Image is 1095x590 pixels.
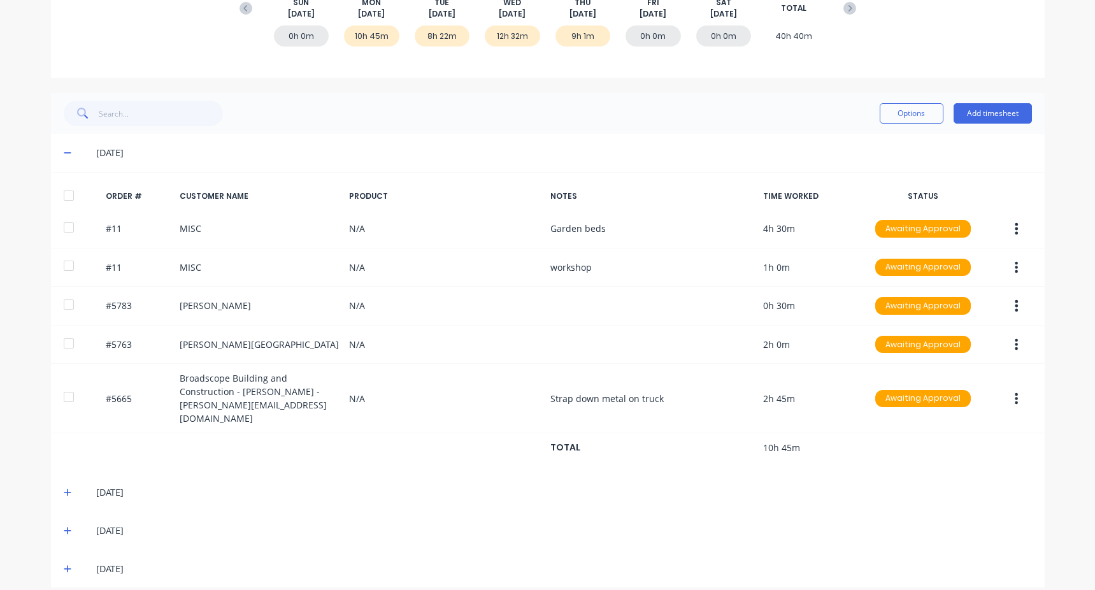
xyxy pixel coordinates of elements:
button: Awaiting Approval [875,296,971,315]
div: Awaiting Approval [875,297,971,315]
div: 0h 0m [274,25,329,47]
div: 9h 1m [555,25,611,47]
span: [DATE] [640,8,666,20]
div: TIME WORKED [763,191,859,202]
span: [DATE] [499,8,526,20]
div: [DATE] [96,562,1031,576]
div: Awaiting Approval [875,259,971,277]
button: Awaiting Approval [875,389,971,408]
div: Awaiting Approval [875,390,971,408]
div: CUSTOMER NAME [180,191,339,202]
button: Awaiting Approval [875,258,971,277]
button: Awaiting Approval [875,219,971,238]
div: 0h 0m [626,25,681,47]
div: 10h 45m [344,25,399,47]
input: Search... [99,101,223,126]
button: Awaiting Approval [875,335,971,354]
span: TOTAL [781,3,806,14]
div: 8h 22m [415,25,470,47]
div: [DATE] [96,486,1031,500]
div: [DATE] [96,146,1031,160]
div: PRODUCT [349,191,540,202]
span: [DATE] [569,8,596,20]
div: Awaiting Approval [875,220,971,238]
button: Options [880,103,943,124]
span: [DATE] [358,8,385,20]
div: NOTES [550,191,753,202]
div: 0h 0m [696,25,752,47]
span: [DATE] [288,8,315,20]
div: [DATE] [96,524,1031,538]
div: Awaiting Approval [875,336,971,354]
div: 40h 40m [766,25,822,47]
span: [DATE] [710,8,737,20]
div: STATUS [869,191,977,202]
span: [DATE] [429,8,455,20]
div: ORDER # [106,191,169,202]
button: Add timesheet [954,103,1032,124]
div: 12h 32m [485,25,540,47]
